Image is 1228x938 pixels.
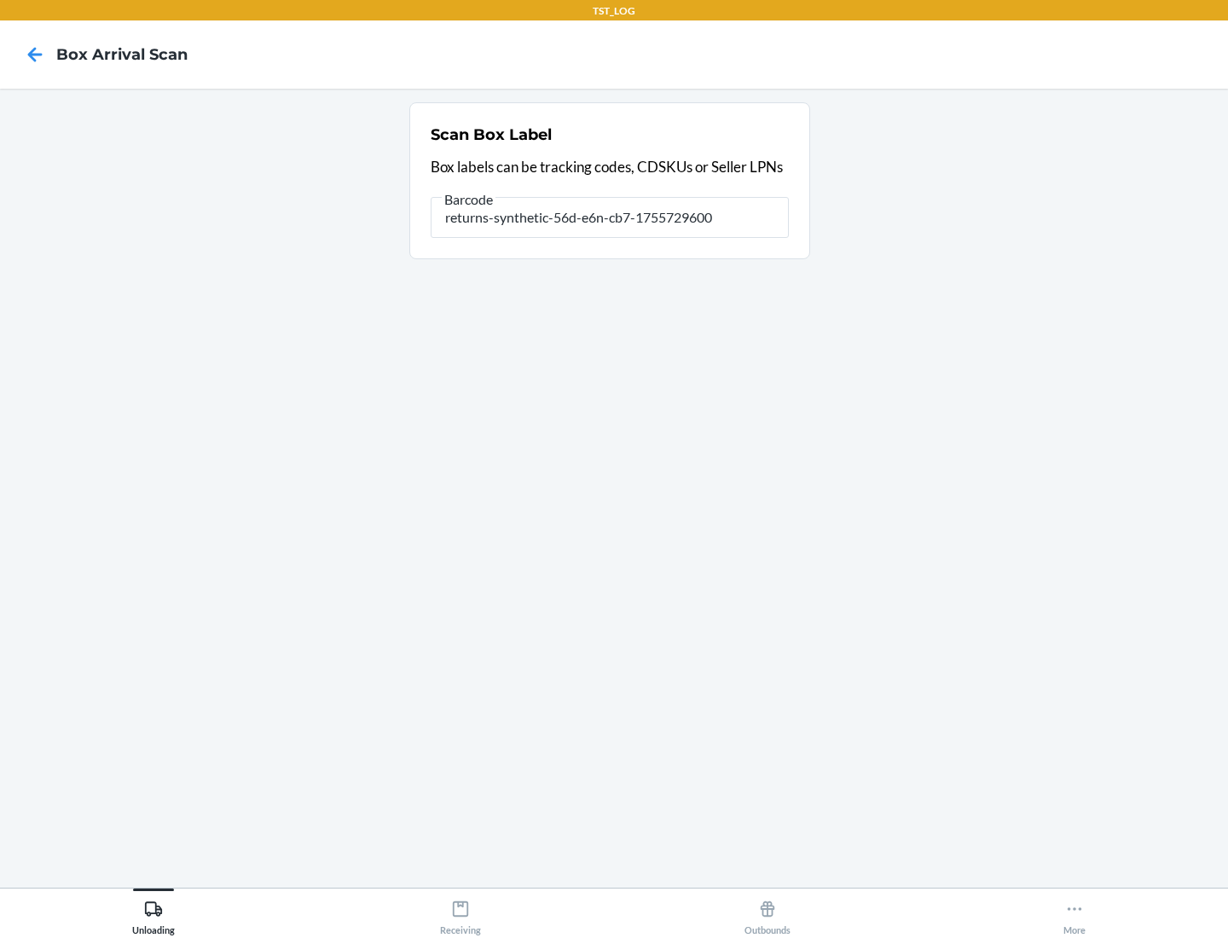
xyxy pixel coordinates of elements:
p: Box labels can be tracking codes, CDSKUs or Seller LPNs [431,156,789,178]
h4: Box Arrival Scan [56,43,188,66]
input: Barcode [431,197,789,238]
div: Outbounds [744,893,791,935]
p: TST_LOG [593,3,635,19]
button: More [921,889,1228,935]
button: Outbounds [614,889,921,935]
div: Unloading [132,893,175,935]
div: More [1063,893,1086,935]
span: Barcode [442,191,495,208]
button: Receiving [307,889,614,935]
h2: Scan Box Label [431,124,552,146]
div: Receiving [440,893,481,935]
